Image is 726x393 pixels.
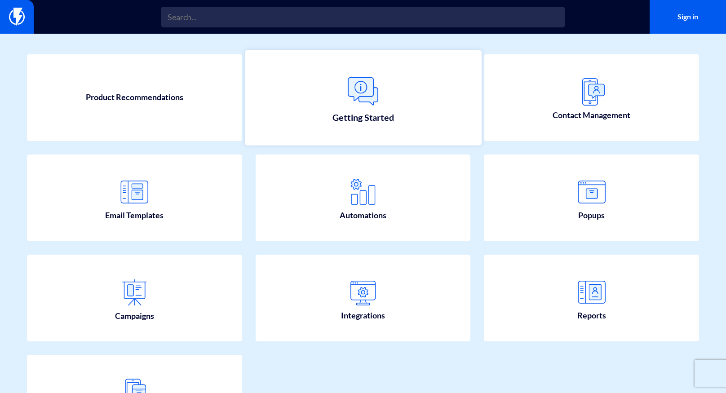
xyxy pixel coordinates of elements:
[484,255,699,341] a: Reports
[86,92,183,103] span: Product Recommendations
[161,7,565,27] input: Search...
[484,54,699,141] a: Contact Management
[115,310,154,322] span: Campaigns
[577,310,606,322] span: Reports
[340,210,386,221] span: Automations
[332,111,394,124] span: Getting Started
[245,50,482,146] a: Getting Started
[27,255,242,341] a: Campaigns
[105,210,164,221] span: Email Templates
[578,210,605,221] span: Popups
[553,110,630,121] span: Contact Management
[27,54,242,141] a: Product Recommendations
[341,310,385,322] span: Integrations
[484,155,699,241] a: Popups
[27,155,242,241] a: Email Templates
[256,155,471,241] a: Automations
[256,255,471,341] a: Integrations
